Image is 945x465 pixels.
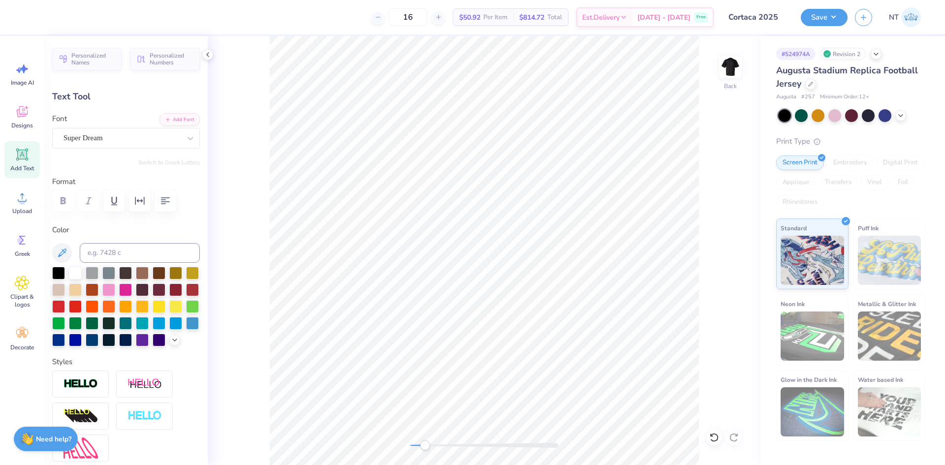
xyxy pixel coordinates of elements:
[11,79,34,87] span: Image AI
[776,195,824,210] div: Rhinestones
[801,93,815,101] span: # 257
[150,52,194,66] span: Personalized Numbers
[724,82,737,91] div: Back
[776,175,816,190] div: Applique
[52,113,67,124] label: Font
[52,176,200,187] label: Format
[721,57,740,77] img: Back
[820,93,869,101] span: Minimum Order: 12 +
[819,175,858,190] div: Transfers
[901,7,921,27] img: Nestor Talens
[420,440,430,450] div: Accessibility label
[889,12,899,23] span: NT
[781,387,844,436] img: Glow in the Dark Ink
[696,14,706,21] span: Free
[776,155,824,170] div: Screen Print
[389,8,427,26] input: – –
[80,243,200,263] input: e.g. 7428 c
[130,48,200,70] button: Personalized Numbers
[781,311,844,361] img: Neon Ink
[52,356,72,368] label: Styles
[127,410,162,422] img: Negative Space
[12,207,32,215] span: Upload
[138,158,200,166] button: Switch to Greek Letters
[776,48,816,60] div: # 524974A
[10,343,34,351] span: Decorate
[519,12,544,23] span: $814.72
[6,293,38,309] span: Clipart & logos
[891,175,914,190] div: Foil
[63,437,98,459] img: Free Distort
[858,387,921,436] img: Water based Ink
[781,374,837,385] span: Glow in the Dark Ink
[159,113,200,126] button: Add Font
[127,378,162,390] img: Shadow
[827,155,874,170] div: Embroidery
[858,236,921,285] img: Puff Ink
[63,408,98,424] img: 3D Illusion
[52,224,200,236] label: Color
[776,64,918,90] span: Augusta Stadium Replica Football Jersey
[36,434,71,444] strong: Need help?
[877,155,924,170] div: Digital Print
[781,236,844,285] img: Standard
[459,12,480,23] span: $50.92
[15,250,30,258] span: Greek
[781,223,807,233] span: Standard
[11,122,33,129] span: Designs
[858,374,903,385] span: Water based Ink
[776,93,796,101] span: Augusta
[52,48,122,70] button: Personalized Names
[483,12,507,23] span: Per Item
[582,12,620,23] span: Est. Delivery
[721,7,793,27] input: Untitled Design
[858,223,879,233] span: Puff Ink
[637,12,691,23] span: [DATE] - [DATE]
[858,299,916,309] span: Metallic & Glitter Ink
[858,311,921,361] img: Metallic & Glitter Ink
[52,90,200,103] div: Text Tool
[10,164,34,172] span: Add Text
[63,378,98,390] img: Stroke
[776,136,925,147] div: Print Type
[861,175,888,190] div: Vinyl
[71,52,116,66] span: Personalized Names
[884,7,925,27] a: NT
[801,9,848,26] button: Save
[547,12,562,23] span: Total
[781,299,805,309] span: Neon Ink
[820,48,866,60] div: Revision 2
